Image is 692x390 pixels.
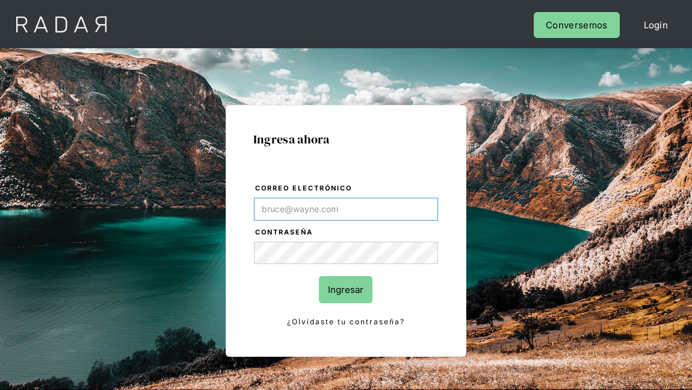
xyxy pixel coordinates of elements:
h1: Ingresa ahora [253,133,439,146]
input: bruce@wayne.com [254,198,438,221]
label: Contraseña [255,227,438,239]
a: Conversemos [534,12,619,38]
form: Login Form [253,182,439,329]
a: ¿Olvidaste tu contraseña? [254,315,438,329]
input: Ingresar [319,276,372,303]
label: Correo electrónico [255,183,438,195]
a: Login [632,12,681,38]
